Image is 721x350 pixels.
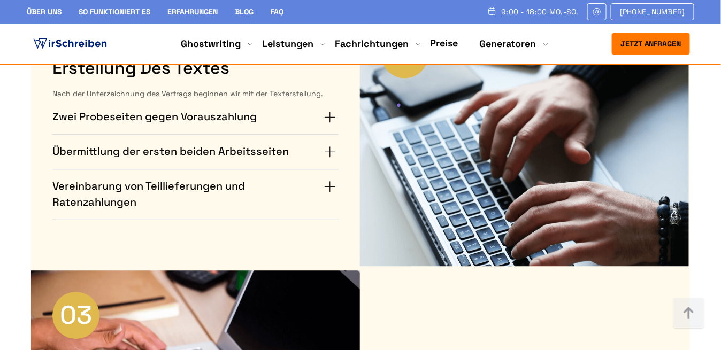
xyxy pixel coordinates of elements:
span: 9:00 - 18:00 Mo.-So. [501,7,579,16]
h4: Vereinbarung von Teillieferungen und Ratenzahlungen [52,178,321,210]
a: So funktioniert es [79,7,150,17]
a: Leistungen [262,37,313,50]
h4: Übermittlung der ersten beiden Arbeitsseiten [52,143,289,160]
a: Preise [430,37,458,49]
a: FAQ [271,7,283,17]
summary: Zwei Probeseiten gegen Vorauszahlung [52,108,339,126]
summary: Übermittlung der ersten beiden Arbeitsseiten [52,143,339,160]
img: button top [673,298,705,330]
img: Email [592,7,602,16]
img: Erstellung des Textes [360,10,689,266]
h3: Erstellung des Textes [52,57,339,79]
img: Schedule [487,7,497,15]
a: Erfahrungen [167,7,218,17]
a: Generatoren [479,37,536,50]
a: Ghostwriting [181,37,241,50]
h4: Zwei Probeseiten gegen Vorauszahlung [52,108,257,126]
a: [PHONE_NUMBER] [611,3,694,20]
div: Nach der Unterzeichnung des Vertrags beginnen wir mit der Texterstellung. [52,87,339,100]
img: logo ghostwriter-österreich [31,36,109,52]
a: Über uns [27,7,62,17]
a: Fachrichtungen [335,37,409,50]
summary: Vereinbarung von Teillieferungen und Ratenzahlungen [52,178,339,210]
a: Blog [235,7,254,17]
span: [PHONE_NUMBER] [620,7,685,16]
button: Jetzt anfragen [612,33,690,55]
